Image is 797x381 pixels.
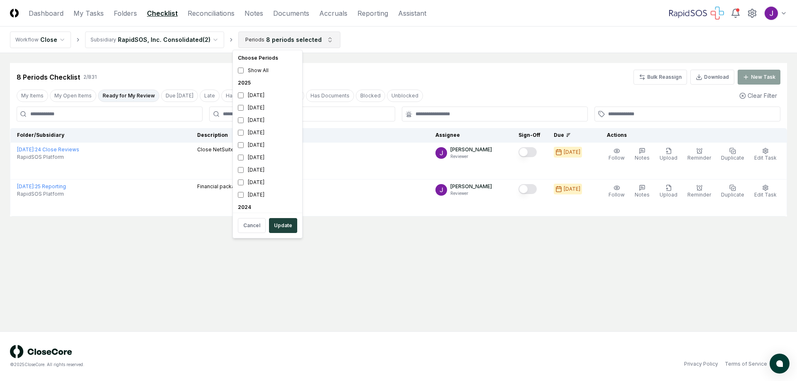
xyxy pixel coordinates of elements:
div: [DATE] [235,189,301,201]
div: [DATE] [235,176,301,189]
div: [DATE] [235,102,301,114]
div: [DATE] [235,126,301,139]
div: [DATE] [235,164,301,176]
div: Choose Periods [235,52,301,64]
div: [DATE] [235,89,301,102]
div: Show All [235,64,301,77]
div: 2024 [235,201,301,214]
div: [DATE] [235,139,301,151]
div: [DATE] [235,151,301,164]
button: Update [269,218,297,233]
div: 2025 [235,77,301,89]
div: [DATE] [235,114,301,126]
button: Cancel [238,218,266,233]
